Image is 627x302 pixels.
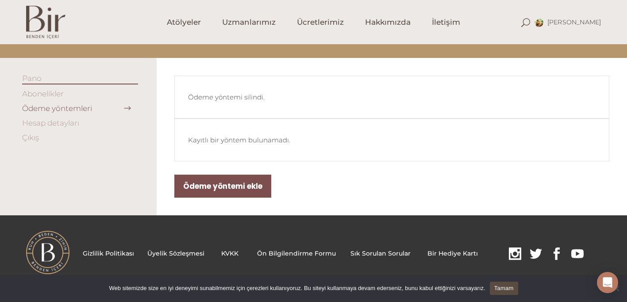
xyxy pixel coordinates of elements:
[167,17,201,27] span: Atölyeler
[490,282,518,295] a: Tamam
[597,272,618,293] div: Open Intercom Messenger
[22,89,64,98] a: Abonelikler
[26,231,69,274] img: BI%CC%87R-LOGO.png
[22,119,79,127] a: Hesap detayları
[257,249,336,257] a: Ön Bilgilendirme Formu
[22,104,92,113] a: Ödeme yöntemleri
[174,76,609,119] div: Ödeme yöntemi silindi.
[109,284,485,293] span: Web sitemizde size en iyi deneyimi sunabilmemiz için çerezleri kullanıyoruz. Bu siteyi kullanmaya...
[147,249,204,257] a: Üyelik Sözleşmesi
[365,17,411,27] span: Hakkımızda
[174,175,271,198] a: Ödeme yöntemi ekle
[221,249,238,257] a: KVKK
[22,133,39,142] a: Çıkış
[174,119,609,161] p: Kayıtlı bir yöntem bulunamadı.
[222,17,276,27] span: Uzmanlarımız
[350,249,411,257] a: Sık Sorulan Sorular
[432,17,460,27] span: İletişim
[547,18,601,26] span: [PERSON_NAME]
[297,17,344,27] span: Ücretlerimiz
[22,74,42,83] a: Pano
[427,249,478,257] a: Bir Hediye Kartı
[83,249,134,257] a: Gizlilik Politikası
[83,247,590,261] p: .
